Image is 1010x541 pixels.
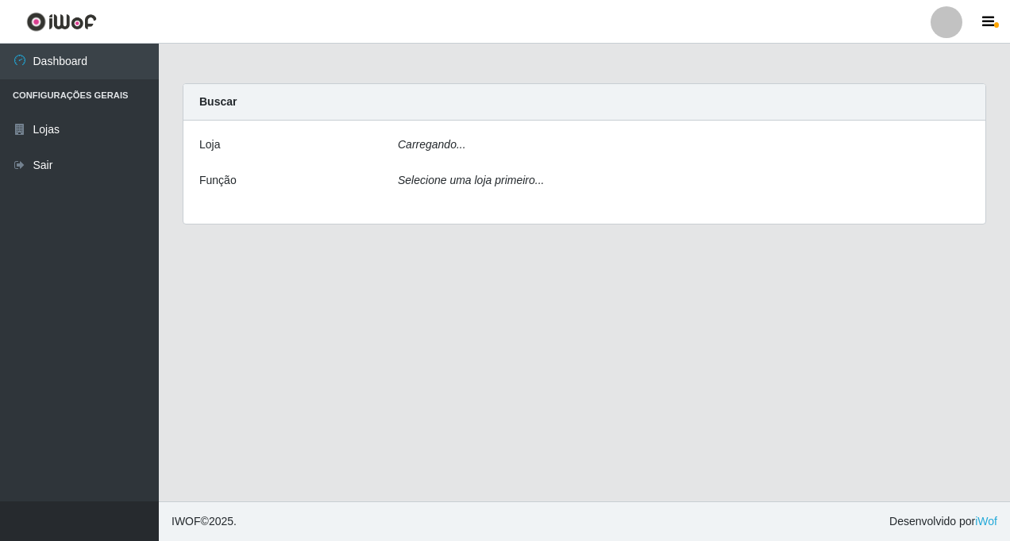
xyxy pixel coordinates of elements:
[26,12,97,32] img: CoreUI Logo
[172,513,237,530] span: © 2025 .
[398,138,466,151] i: Carregando...
[398,174,544,186] i: Selecione uma loja primeiro...
[172,515,201,528] span: IWOF
[889,513,997,530] span: Desenvolvido por
[975,515,997,528] a: iWof
[199,172,237,189] label: Função
[199,95,237,108] strong: Buscar
[199,136,220,153] label: Loja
